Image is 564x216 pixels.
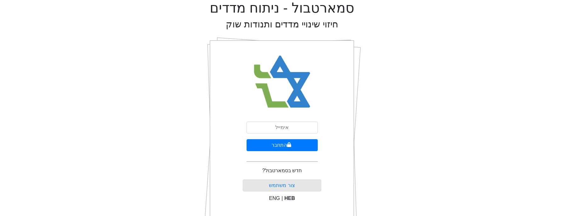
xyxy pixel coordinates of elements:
a: צור משתמש [269,183,295,188]
span: ENG [269,196,280,201]
input: אימייל [247,122,318,134]
button: התחבר [247,139,318,151]
h2: חיזוי שינויי מדדים ותנודות שוק [226,19,338,30]
span: | [282,196,283,201]
img: Smart Bull [248,47,316,117]
button: צור משתמש [243,179,321,191]
p: חדש בסמארטבול? [262,167,302,174]
span: HEB [284,196,295,201]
